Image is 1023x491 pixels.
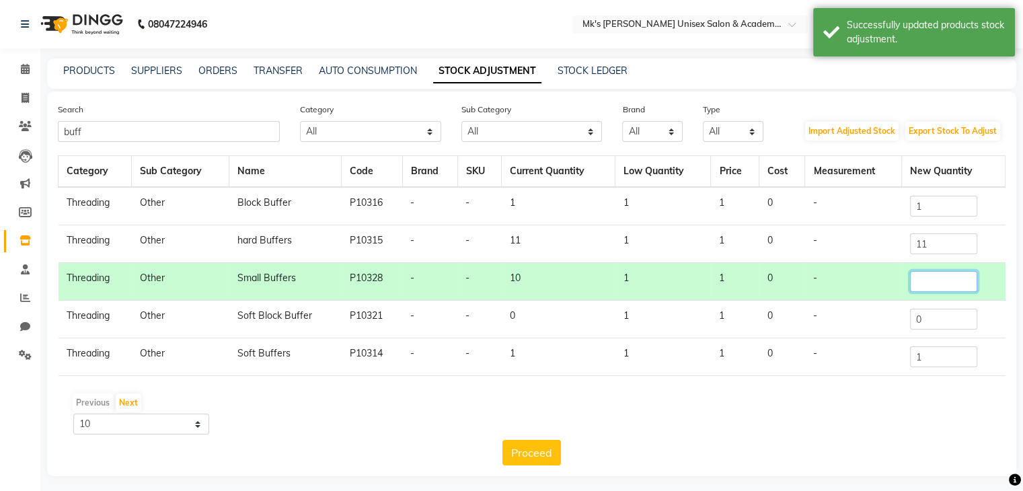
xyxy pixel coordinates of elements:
td: - [402,187,457,225]
td: - [402,263,457,301]
label: Category [300,104,334,116]
td: P10328 [342,263,402,301]
td: - [805,263,902,301]
td: 1 [615,187,711,225]
td: Threading [59,338,132,376]
td: 1 [711,187,759,225]
td: 11 [502,225,615,263]
th: Low Quantity [615,156,711,188]
td: 0 [759,338,805,376]
td: Other [132,301,229,338]
td: 10 [502,263,615,301]
td: 1 [711,301,759,338]
td: 1 [615,338,711,376]
td: Threading [59,301,132,338]
td: - [457,301,502,338]
td: Threading [59,187,132,225]
th: Price [711,156,759,188]
a: STOCK LEDGER [558,65,628,77]
th: Cost [759,156,805,188]
td: 1 [502,338,615,376]
td: - [457,225,502,263]
td: Threading [59,225,132,263]
th: Category [59,156,132,188]
td: Other [132,225,229,263]
td: P10316 [342,187,402,225]
td: 1 [502,187,615,225]
td: - [402,338,457,376]
th: Measurement [805,156,902,188]
td: - [402,301,457,338]
td: hard Buffers [229,225,342,263]
td: - [805,338,902,376]
td: 1 [711,225,759,263]
td: 1 [711,338,759,376]
label: Brand [622,104,644,116]
td: 0 [759,187,805,225]
td: - [805,225,902,263]
td: 0 [759,225,805,263]
td: P10315 [342,225,402,263]
td: - [457,263,502,301]
td: 0 [502,301,615,338]
label: Search [58,104,83,116]
td: - [805,187,902,225]
a: TRANSFER [254,65,303,77]
th: Brand [402,156,457,188]
td: Threading [59,263,132,301]
td: P10314 [342,338,402,376]
th: Current Quantity [502,156,615,188]
td: 1 [711,263,759,301]
a: ORDERS [198,65,237,77]
a: STOCK ADJUSTMENT [433,59,541,83]
td: Small Buffers [229,263,342,301]
td: - [457,338,502,376]
label: Sub Category [461,104,511,116]
label: Type [703,104,720,116]
button: Next [116,393,141,412]
td: 1 [615,225,711,263]
a: PRODUCTS [63,65,115,77]
th: SKU [457,156,502,188]
td: Other [132,338,229,376]
td: 1 [615,263,711,301]
button: Import Adjusted Stock [805,122,899,141]
td: Block Buffer [229,187,342,225]
td: 0 [759,301,805,338]
td: - [805,301,902,338]
th: Sub Category [132,156,229,188]
td: - [402,225,457,263]
button: Proceed [502,440,561,465]
th: New Quantity [902,156,1006,188]
button: Export Stock To Adjust [905,122,1000,141]
td: - [457,187,502,225]
div: Successfully updated products stock adjustment. [847,18,1005,46]
td: 0 [759,263,805,301]
th: Code [342,156,402,188]
a: AUTO CONSUMPTION [319,65,417,77]
td: Other [132,187,229,225]
img: logo [34,5,126,43]
input: Search Product [58,121,280,142]
td: 1 [615,301,711,338]
a: SUPPLIERS [131,65,182,77]
td: P10321 [342,301,402,338]
td: Other [132,263,229,301]
td: Soft Block Buffer [229,301,342,338]
b: 08047224946 [148,5,207,43]
td: Soft Buffers [229,338,342,376]
th: Name [229,156,342,188]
